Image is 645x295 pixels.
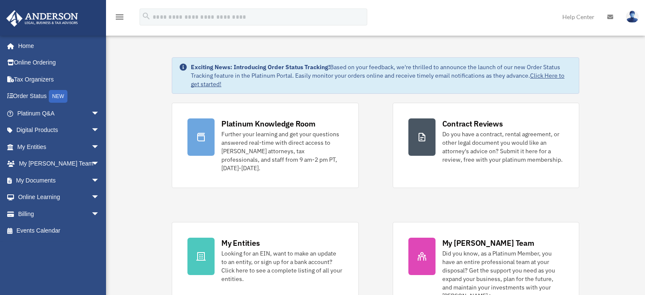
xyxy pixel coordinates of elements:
[6,189,112,206] a: Online Learningarrow_drop_down
[114,15,125,22] a: menu
[91,172,108,189] span: arrow_drop_down
[221,249,343,283] div: Looking for an EIN, want to make an update to an entity, or sign up for a bank account? Click her...
[626,11,639,23] img: User Pic
[91,155,108,173] span: arrow_drop_down
[6,37,108,54] a: Home
[6,54,112,71] a: Online Ordering
[221,118,316,129] div: Platinum Knowledge Room
[221,130,343,172] div: Further your learning and get your questions answered real-time with direct access to [PERSON_NAM...
[114,12,125,22] i: menu
[6,172,112,189] a: My Documentsarrow_drop_down
[49,90,67,103] div: NEW
[393,103,579,188] a: Contract Reviews Do you have a contract, rental agreement, or other legal document you would like...
[91,189,108,206] span: arrow_drop_down
[191,63,572,88] div: Based on your feedback, we're thrilled to announce the launch of our new Order Status Tracking fe...
[91,138,108,156] span: arrow_drop_down
[6,88,112,105] a: Order StatusNEW
[191,63,330,71] strong: Exciting News: Introducing Order Status Tracking!
[442,238,534,248] div: My [PERSON_NAME] Team
[142,11,151,21] i: search
[6,205,112,222] a: Billingarrow_drop_down
[6,138,112,155] a: My Entitiesarrow_drop_down
[91,205,108,223] span: arrow_drop_down
[6,222,112,239] a: Events Calendar
[91,122,108,139] span: arrow_drop_down
[6,71,112,88] a: Tax Organizers
[6,122,112,139] a: Digital Productsarrow_drop_down
[6,105,112,122] a: Platinum Q&Aarrow_drop_down
[442,118,503,129] div: Contract Reviews
[6,155,112,172] a: My [PERSON_NAME] Teamarrow_drop_down
[172,103,358,188] a: Platinum Knowledge Room Further your learning and get your questions answered real-time with dire...
[91,105,108,122] span: arrow_drop_down
[442,130,564,164] div: Do you have a contract, rental agreement, or other legal document you would like an attorney's ad...
[4,10,81,27] img: Anderson Advisors Platinum Portal
[191,72,564,88] a: Click Here to get started!
[221,238,260,248] div: My Entities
